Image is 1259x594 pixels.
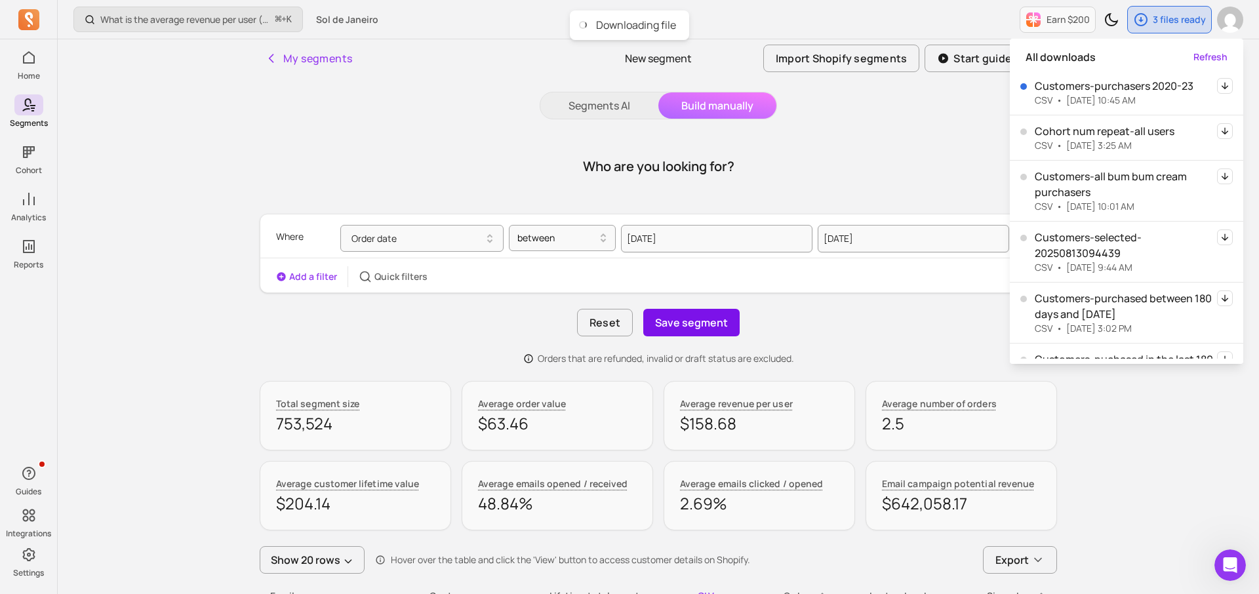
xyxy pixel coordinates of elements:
button: Show 20 rows [260,546,365,574]
span: • [1056,261,1062,274]
p: Quick filters [374,270,428,283]
p: Total segment size [276,397,359,410]
p: Analytics [11,212,46,223]
p: Hover over the table and click the 'View' button to access customer details on Shopify. [391,553,750,566]
h1: Who are you looking for? [583,157,734,176]
p: Segments [10,118,48,129]
span: • [1056,200,1062,213]
p: What is the average revenue per user (ARPU) by cohort? [100,13,270,26]
kbd: K [287,14,292,25]
p: 3 files ready [1153,13,1206,26]
p: Average revenue per user [680,397,793,410]
p: Reports [14,260,43,270]
p: $158.68 [680,413,839,434]
p: [DATE] 3:02 PM [1066,322,1132,335]
p: 48.84% [478,493,637,514]
span: Sol de Janeiro [316,13,378,26]
button: Earn $200 [1020,7,1096,33]
button: Guides [14,460,43,500]
p: 2.69% [680,493,839,514]
p: Start guide [953,50,1012,66]
span: • [1056,322,1062,335]
p: Cohort [16,165,42,176]
p: CSV [1035,94,1052,107]
p: Integrations [6,528,51,539]
p: Average customer lifetime value [276,477,419,490]
button: My segments [260,45,357,71]
button: Quick filters [359,270,428,283]
button: Order date [340,225,504,252]
p: [DATE] 10:01 AM [1066,200,1134,213]
img: avatar [1217,7,1243,33]
p: $63.46 [478,413,637,434]
div: Downloading file [596,18,676,32]
button: Export [983,546,1057,574]
p: 753,524 [276,413,435,434]
input: yyyy-mm-dd [818,225,1009,252]
p: Customers-puchased in the last 180 days [1035,351,1217,383]
span: + [275,12,292,26]
button: 3 files ready [1127,6,1212,33]
button: Refresh [1193,50,1228,64]
p: Cohort num repeat-all users [1035,123,1174,139]
p: CSV [1035,200,1052,213]
button: What is the average revenue per user (ARPU) by cohort?⌘+K [73,7,303,32]
iframe: Intercom live chat [1214,549,1246,581]
p: Customers-all bum bum cream purchasers [1035,168,1217,200]
button: Toggle dark mode [1098,7,1125,33]
input: yyyy-mm-dd [621,225,812,252]
button: Add a filter [276,270,337,283]
button: Build manually [658,92,776,119]
p: New segment [625,50,692,66]
p: [DATE] 3:25 AM [1066,139,1132,152]
p: Average number of orders [882,397,997,410]
p: Average emails clicked / opened [680,477,823,490]
p: Customers-purchased between 180 days and [DATE] [1035,290,1217,322]
p: All downloads [1026,49,1096,65]
p: Where [276,225,304,248]
p: Settings [13,568,44,578]
button: Reset [577,309,633,336]
p: CSV [1035,322,1052,335]
p: Guides [16,486,41,497]
p: Email campaign potential revenue [882,477,1034,490]
button: Save segment [643,309,740,336]
button: Import Shopify segments [763,45,920,72]
p: Orders that are refunded, invalid or draft status are excluded. [538,352,794,365]
button: Segments AI [540,92,658,119]
p: CSV [1035,139,1052,152]
p: Customers-purchasers 2020-23 [1035,78,1193,94]
p: Average order value [478,397,566,410]
p: $204.14 [276,493,435,514]
button: Sol de Janeiro [308,8,386,31]
p: Customers-selected-20250813094439 [1035,229,1217,261]
p: CSV [1035,261,1052,274]
p: $642,058.17 [882,493,1041,514]
kbd: ⌘ [275,12,282,28]
span: • [1056,139,1062,152]
span: Export [995,552,1029,568]
span: • [1056,94,1062,107]
p: [DATE] 10:45 AM [1066,94,1136,107]
p: Earn $200 [1047,13,1090,26]
p: 2.5 [882,413,1041,434]
button: Start guide [925,45,1024,72]
p: Home [18,71,40,81]
p: [DATE] 9:44 AM [1066,261,1132,274]
p: Average emails opened / received [478,477,628,490]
